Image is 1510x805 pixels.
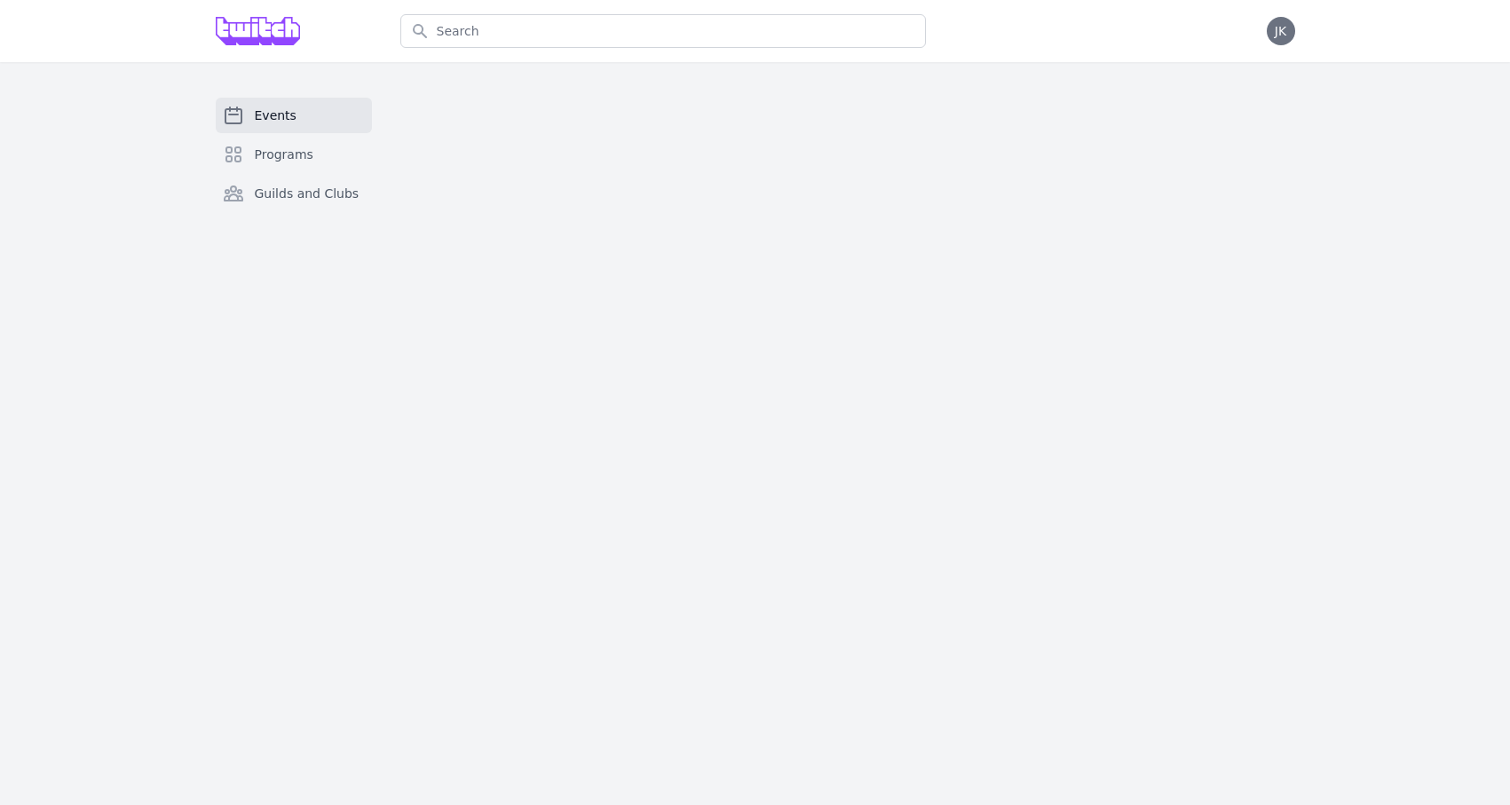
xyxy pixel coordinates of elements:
span: Events [255,107,296,124]
img: Grove [216,17,301,45]
a: Guilds and Clubs [216,176,372,211]
span: Programs [255,146,313,163]
a: Events [216,98,372,133]
button: JK [1267,17,1295,45]
a: Programs [216,137,372,172]
span: JK [1275,25,1286,37]
input: Search [400,14,926,48]
span: Guilds and Clubs [255,185,360,202]
nav: Sidebar [216,98,372,240]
